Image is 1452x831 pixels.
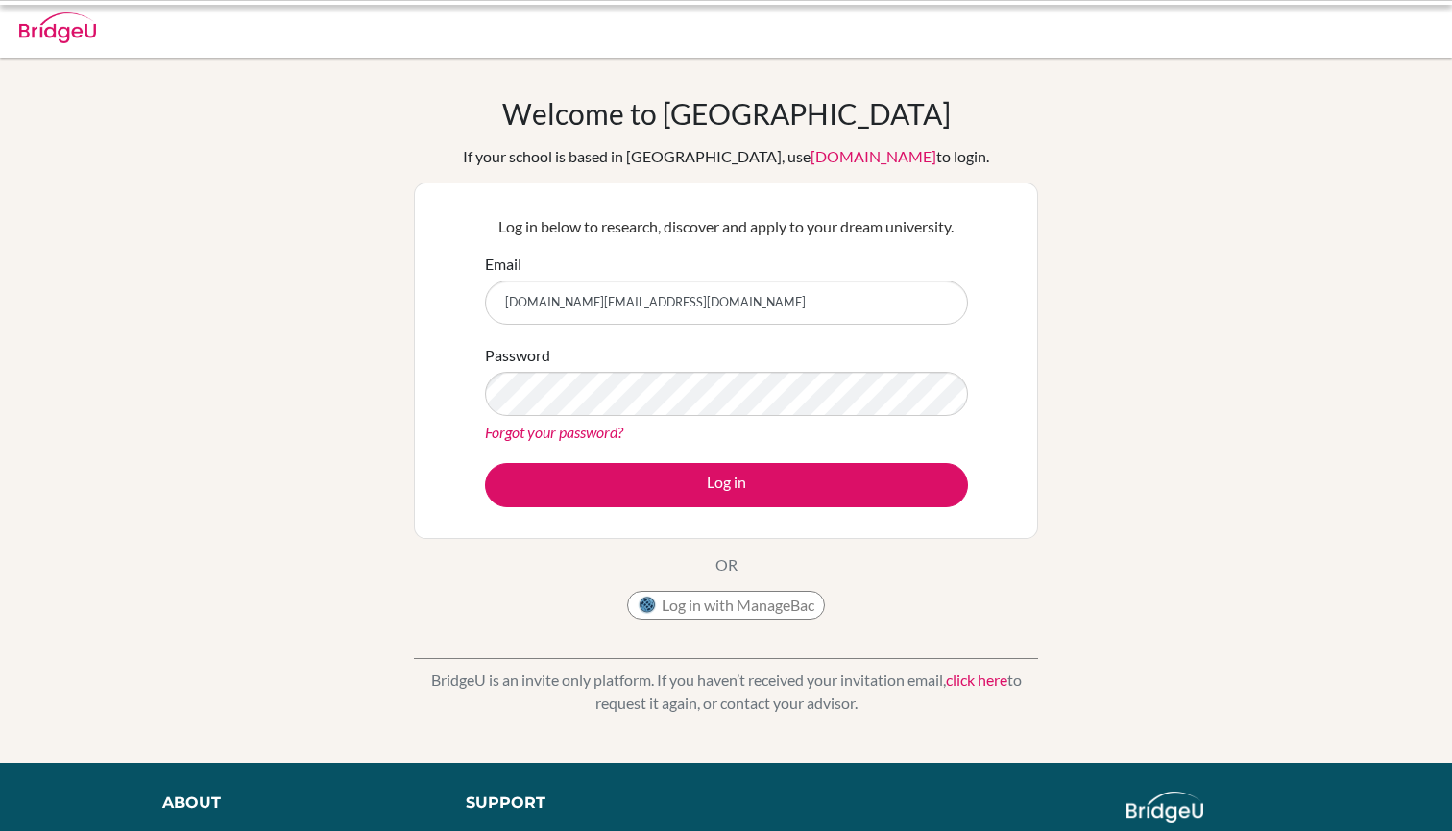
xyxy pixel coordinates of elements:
p: Log in below to research, discover and apply to your dream university. [485,215,968,238]
div: Support [466,792,706,815]
img: Bridge-U [19,12,96,43]
label: Password [485,344,550,367]
a: click here [946,671,1007,689]
p: OR [715,553,738,576]
button: Log in [485,463,968,507]
div: If your school is based in [GEOGRAPHIC_DATA], use to login. [463,145,989,168]
a: Forgot your password? [485,423,623,441]
p: BridgeU is an invite only platform. If you haven’t received your invitation email, to request it ... [414,669,1038,715]
label: Email [485,253,521,276]
button: Log in with ManageBac [627,591,825,620]
img: logo_white@2x-f4f0deed5e89b7ecb1c2cc34c3e3d731f90f0f143d5ea2071677605dd97b5244.png [1126,792,1204,823]
a: [DOMAIN_NAME] [811,147,936,165]
div: About [162,792,423,815]
h1: Welcome to [GEOGRAPHIC_DATA] [502,96,951,131]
